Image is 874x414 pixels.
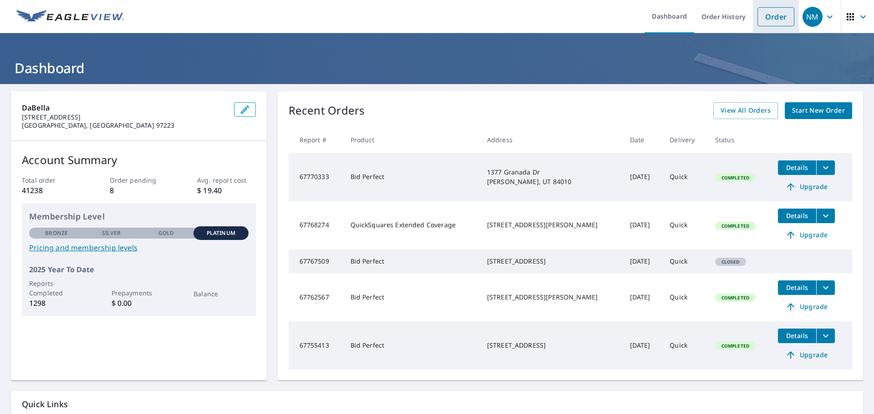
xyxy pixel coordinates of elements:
button: filesDropdownBtn-67770333 [816,160,835,175]
th: Address [480,126,623,153]
p: Recent Orders [289,102,365,119]
td: 67770333 [289,153,343,201]
a: Upgrade [778,348,835,362]
div: [STREET_ADDRESS][PERSON_NAME] [487,293,615,302]
span: Upgrade [783,301,829,312]
button: filesDropdownBtn-67755413 [816,329,835,343]
td: 67767509 [289,249,343,273]
div: [STREET_ADDRESS] [487,257,615,266]
td: 67755413 [289,321,343,369]
span: Completed [716,223,755,229]
button: detailsBtn-67762567 [778,280,816,295]
img: EV Logo [16,10,124,24]
td: Bid Perfect [343,153,480,201]
span: Completed [716,294,755,301]
th: Report # [289,126,343,153]
p: $ 0.00 [112,298,166,309]
td: Quick [662,273,707,321]
td: Bid Perfect [343,321,480,369]
p: Prepayments [112,288,166,298]
p: [STREET_ADDRESS] [22,113,227,121]
button: detailsBtn-67755413 [778,329,816,343]
span: Upgrade [783,349,829,360]
a: Upgrade [778,228,835,242]
p: Order pending [110,175,168,185]
th: Date [623,126,663,153]
p: DaBella [22,102,227,113]
span: Details [783,283,811,292]
p: 41238 [22,185,80,196]
td: Quick [662,321,707,369]
td: [DATE] [623,273,663,321]
a: Upgrade [778,180,835,194]
td: [DATE] [623,321,663,369]
td: [DATE] [623,249,663,273]
p: Silver [102,229,121,237]
a: Start New Order [785,102,852,119]
span: Upgrade [783,229,829,240]
p: Account Summary [22,152,256,168]
th: Status [708,126,771,153]
p: Avg. report cost [197,175,255,185]
a: Pricing and membership levels [29,242,249,253]
td: [DATE] [623,201,663,249]
span: Details [783,211,811,220]
a: Order [757,7,794,26]
td: [DATE] [623,153,663,201]
button: filesDropdownBtn-67762567 [816,280,835,295]
div: NM [803,7,823,27]
td: Bid Perfect [343,249,480,273]
span: Start New Order [792,105,845,116]
span: Closed [716,259,745,265]
button: detailsBtn-67768274 [778,209,816,223]
p: [GEOGRAPHIC_DATA], [GEOGRAPHIC_DATA] 97223 [22,121,227,130]
p: Balance [193,289,248,299]
span: Completed [716,343,755,349]
button: filesDropdownBtn-67768274 [816,209,835,223]
td: Quick [662,201,707,249]
td: QuickSquares Extended Coverage [343,201,480,249]
button: detailsBtn-67770333 [778,160,816,175]
span: Completed [716,175,755,181]
p: Reports Completed [29,279,84,298]
th: Product [343,126,480,153]
a: Upgrade [778,299,835,314]
td: 67768274 [289,201,343,249]
div: [STREET_ADDRESS] [487,341,615,350]
p: 8 [110,185,168,196]
span: Details [783,163,811,172]
th: Delivery [662,126,707,153]
td: Bid Perfect [343,273,480,321]
span: View All Orders [721,105,771,116]
td: Quick [662,249,707,273]
p: $ 19.40 [197,185,255,196]
td: 67762567 [289,273,343,321]
h1: Dashboard [11,59,863,77]
a: View All Orders [713,102,778,119]
div: 1377 Granada Dr [PERSON_NAME], UT 84010 [487,168,615,186]
p: 1298 [29,298,84,309]
p: Membership Level [29,210,249,223]
div: [STREET_ADDRESS][PERSON_NAME] [487,220,615,229]
p: Quick Links [22,399,852,410]
span: Upgrade [783,181,829,192]
p: Total order [22,175,80,185]
p: Platinum [207,229,235,237]
td: Quick [662,153,707,201]
p: 2025 Year To Date [29,264,249,275]
p: Bronze [45,229,68,237]
span: Details [783,331,811,340]
p: Gold [158,229,174,237]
